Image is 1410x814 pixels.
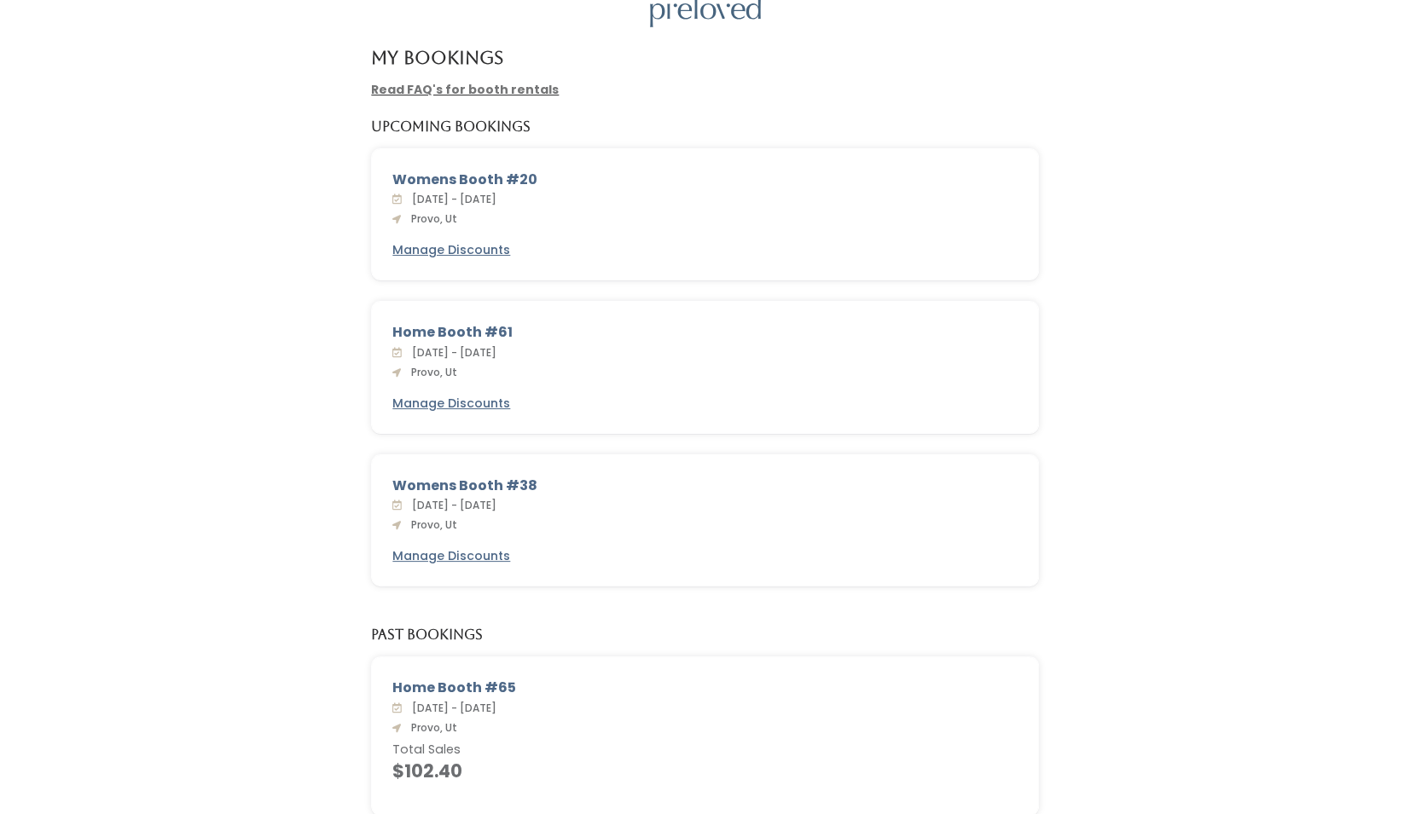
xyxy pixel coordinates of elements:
[392,761,1018,781] h4: $102.40
[392,322,1018,343] div: Home Booth #61
[392,241,510,258] u: Manage Discounts
[392,170,1018,190] div: Womens Booth #20
[392,241,510,259] a: Manage Discounts
[405,701,496,715] span: [DATE] - [DATE]
[392,547,510,565] a: Manage Discounts
[392,395,510,412] u: Manage Discounts
[392,743,1018,757] h6: Total Sales
[405,498,496,512] span: [DATE] - [DATE]
[404,365,457,379] span: Provo, Ut
[392,395,510,413] a: Manage Discounts
[392,476,1018,496] div: Womens Booth #38
[405,345,496,360] span: [DATE] - [DATE]
[392,678,1018,698] div: Home Booth #65
[404,211,457,226] span: Provo, Ut
[371,81,559,98] a: Read FAQ's for booth rentals
[404,720,457,735] span: Provo, Ut
[404,517,457,532] span: Provo, Ut
[371,119,531,135] h5: Upcoming Bookings
[371,48,503,67] h4: My Bookings
[405,192,496,206] span: [DATE] - [DATE]
[371,627,483,643] h5: Past Bookings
